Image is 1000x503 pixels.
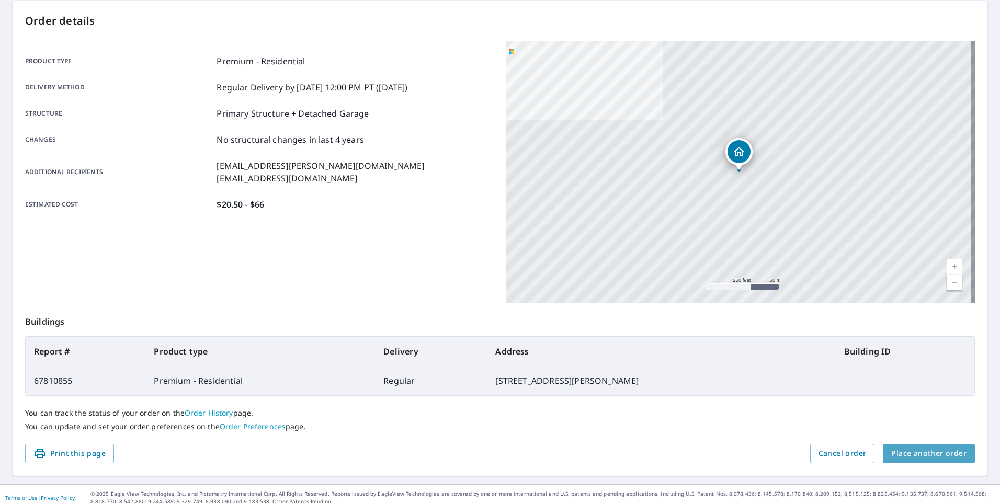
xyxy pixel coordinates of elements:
td: Regular [375,366,487,395]
a: Current Level 17, Zoom Out [947,275,962,290]
th: Report # [26,337,145,366]
p: Delivery method [25,81,212,94]
p: Primary Structure + Detached Garage [217,107,369,120]
th: Product type [145,337,375,366]
button: Place another order [883,444,975,463]
p: [EMAIL_ADDRESS][DOMAIN_NAME] [217,172,424,185]
p: Additional recipients [25,159,212,185]
span: Cancel order [819,447,867,460]
a: Terms of Use [5,494,38,501]
p: | [5,495,75,501]
p: $20.50 - $66 [217,198,264,211]
p: Changes [25,133,212,146]
p: Product type [25,55,212,67]
a: Privacy Policy [41,494,75,501]
p: Order details [25,13,975,29]
p: Premium - Residential [217,55,305,67]
p: Structure [25,107,212,120]
p: [EMAIL_ADDRESS][PERSON_NAME][DOMAIN_NAME] [217,159,424,172]
th: Delivery [375,337,487,366]
td: [STREET_ADDRESS][PERSON_NAME] [487,366,835,395]
p: Estimated cost [25,198,212,211]
th: Building ID [836,337,974,366]
p: No structural changes in last 4 years [217,133,364,146]
a: Order Preferences [220,421,286,431]
div: Dropped pin, building 1, Residential property, 5194 Hamilton Blvd Allentown, PA 18106 [725,138,753,170]
a: Current Level 17, Zoom In [947,259,962,275]
p: You can track the status of your order on the page. [25,408,975,418]
a: Order History [185,408,233,418]
p: You can update and set your order preferences on the page. [25,422,975,431]
p: Regular Delivery by [DATE] 12:00 PM PT ([DATE]) [217,81,407,94]
td: Premium - Residential [145,366,375,395]
th: Address [487,337,835,366]
button: Print this page [25,444,114,463]
td: 67810855 [26,366,145,395]
p: Buildings [25,303,975,336]
button: Cancel order [810,444,875,463]
span: Print this page [33,447,106,460]
span: Place another order [891,447,967,460]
